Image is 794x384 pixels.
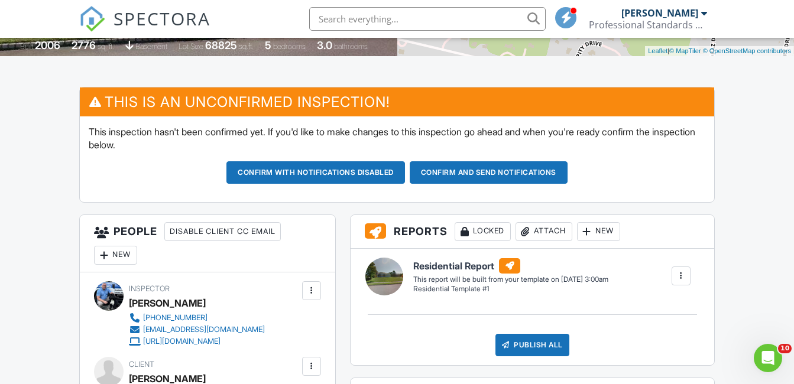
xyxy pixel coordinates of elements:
[89,125,705,152] p: This inspection hasn't been confirmed yet. If you'd like to make changes to this inspection go ah...
[143,313,208,323] div: [PHONE_NUMBER]
[309,7,546,31] input: Search everything...
[410,161,568,184] button: Confirm and send notifications
[265,39,271,51] div: 5
[129,336,265,347] a: [URL][DOMAIN_NAME]
[413,275,608,284] div: This report will be built from your template on [DATE] 3:00am
[273,42,306,51] span: bedrooms
[129,312,265,324] a: [PHONE_NUMBER]
[754,344,782,372] iframe: Intercom live chat
[589,19,707,31] div: Professional Standards Home Inspections, LLC
[79,6,105,32] img: The Best Home Inspection Software - Spectora
[239,42,254,51] span: sq.ft.
[79,16,210,41] a: SPECTORA
[143,337,221,346] div: [URL][DOMAIN_NAME]
[703,47,791,54] a: © OpenStreetMap contributors
[80,87,714,116] h3: This is an Unconfirmed Inspection!
[164,222,281,241] div: Disable Client CC Email
[778,344,792,353] span: 10
[129,360,154,369] span: Client
[80,215,335,272] h3: People
[129,324,265,336] a: [EMAIL_ADDRESS][DOMAIN_NAME]
[334,42,368,51] span: bathrooms
[226,161,405,184] button: Confirm with notifications disabled
[317,39,332,51] div: 3.0
[645,46,794,56] div: |
[669,47,701,54] a: © MapTiler
[455,222,511,241] div: Locked
[495,334,569,356] div: Publish All
[72,39,96,51] div: 2776
[94,246,137,265] div: New
[129,284,170,293] span: Inspector
[98,42,114,51] span: sq. ft.
[648,47,667,54] a: Leaflet
[351,215,714,249] h3: Reports
[135,42,167,51] span: basement
[205,39,237,51] div: 68825
[413,284,608,294] div: Residential Template #1
[413,258,608,274] h6: Residential Report
[35,39,60,51] div: 2006
[577,222,620,241] div: New
[129,294,206,312] div: [PERSON_NAME]
[179,42,203,51] span: Lot Size
[516,222,572,241] div: Attach
[114,6,210,31] span: SPECTORA
[621,7,698,19] div: [PERSON_NAME]
[20,42,33,51] span: Built
[143,325,265,334] div: [EMAIL_ADDRESS][DOMAIN_NAME]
